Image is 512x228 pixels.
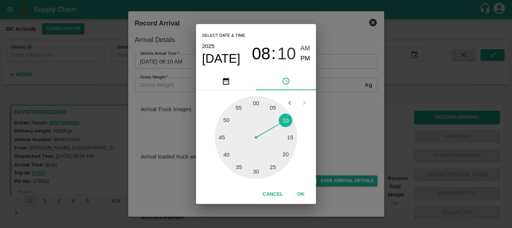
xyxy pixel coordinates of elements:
button: 08 [252,44,271,63]
button: Cancel [260,188,286,201]
button: 2025 [202,41,214,51]
button: OK [289,188,313,201]
span: Select date & time [202,30,245,41]
button: Open previous view [283,96,297,110]
button: pick time [256,72,316,90]
button: PM [301,54,310,64]
button: 10 [277,44,296,63]
span: : [271,44,276,63]
button: AM [301,44,310,54]
button: [DATE] [202,51,240,66]
button: pick date [196,72,256,90]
